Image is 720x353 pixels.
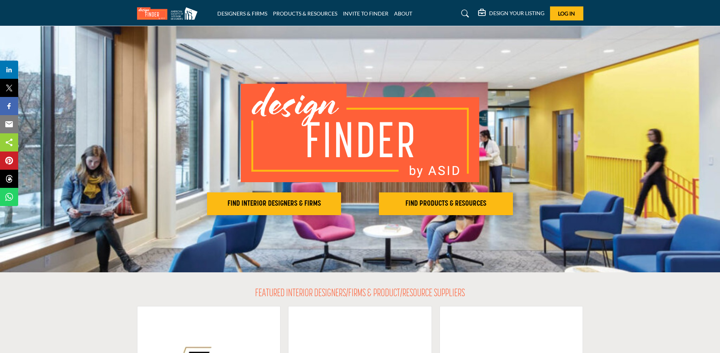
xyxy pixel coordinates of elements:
h2: FIND INTERIOR DESIGNERS & FIRMS [209,199,339,208]
img: image [241,84,479,182]
button: FIND PRODUCTS & RESOURCES [379,192,513,215]
a: Search [454,8,474,20]
a: PRODUCTS & RESOURCES [273,10,337,17]
a: ABOUT [394,10,412,17]
div: DESIGN YOUR LISTING [478,9,544,18]
img: Site Logo [137,7,201,20]
a: INVITE TO FINDER [343,10,388,17]
span: Log In [558,10,575,17]
h5: DESIGN YOUR LISTING [489,10,544,17]
h2: FIND PRODUCTS & RESOURCES [381,199,511,208]
button: Log In [550,6,583,20]
h2: FEATURED INTERIOR DESIGNERS/FIRMS & PRODUCT/RESOURCE SUPPLIERS [255,287,465,300]
button: FIND INTERIOR DESIGNERS & FIRMS [207,192,341,215]
a: DESIGNERS & FIRMS [217,10,267,17]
